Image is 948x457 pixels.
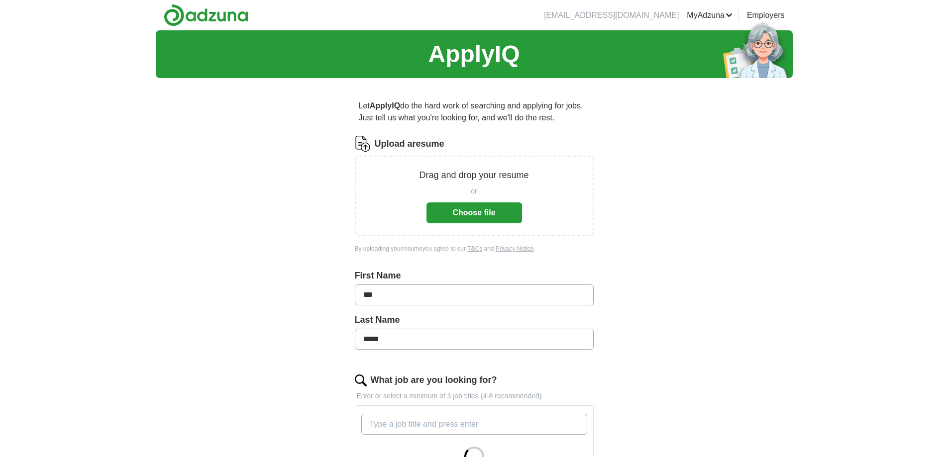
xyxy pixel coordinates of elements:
[687,9,733,21] a: MyAdzuna
[361,414,587,435] input: Type a job title and press enter
[370,101,400,110] strong: ApplyIQ
[355,391,594,401] p: Enter or select a minimum of 3 job titles (4-8 recommended)
[355,136,371,152] img: CV Icon
[371,373,497,387] label: What job are you looking for?
[467,245,482,252] a: T&Cs
[355,96,594,128] p: Let do the hard work of searching and applying for jobs. Just tell us what you're looking for, an...
[355,313,594,327] label: Last Name
[471,186,477,196] span: or
[496,245,534,252] a: Privacy Notice
[375,137,444,151] label: Upload a resume
[355,374,367,386] img: search.png
[419,169,528,182] p: Drag and drop your resume
[355,244,594,253] div: By uploading your resume you agree to our and .
[426,202,522,223] button: Choose file
[544,9,679,21] li: [EMAIL_ADDRESS][DOMAIN_NAME]
[164,4,248,26] img: Adzuna logo
[747,9,785,21] a: Employers
[428,36,520,72] h1: ApplyIQ
[355,269,594,282] label: First Name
